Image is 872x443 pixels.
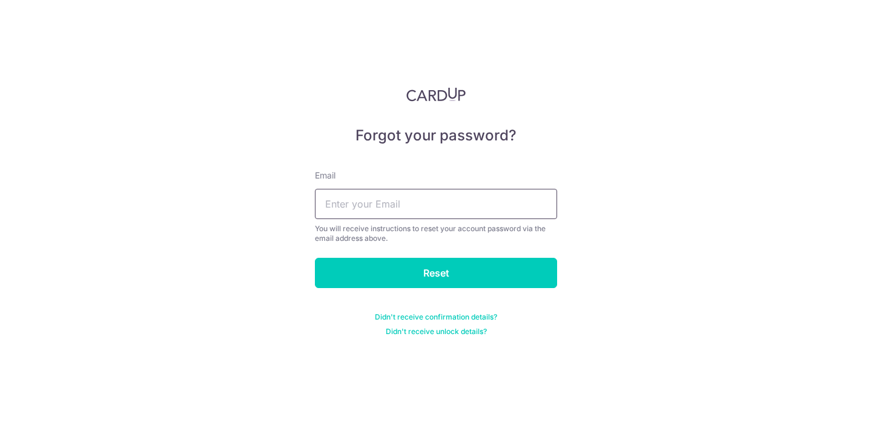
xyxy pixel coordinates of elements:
[406,87,466,102] img: CardUp Logo
[315,126,557,145] h5: Forgot your password?
[315,224,557,243] div: You will receive instructions to reset your account password via the email address above.
[315,189,557,219] input: Enter your Email
[315,169,335,182] label: Email
[315,258,557,288] input: Reset
[375,312,497,322] a: Didn't receive confirmation details?
[386,327,487,336] a: Didn't receive unlock details?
